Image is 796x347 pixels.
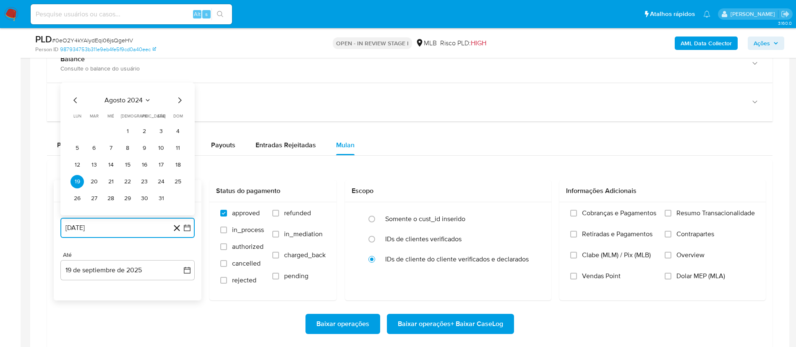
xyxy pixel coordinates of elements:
[675,37,738,50] button: AML Data Collector
[440,39,486,48] span: Risco PLD:
[52,36,133,44] span: # 0eO2Y4kYAlydEqi06jsQgeHV
[471,38,486,48] span: HIGH
[333,37,412,49] p: OPEN - IN REVIEW STAGE I
[754,37,770,50] span: Ações
[415,39,437,48] div: MLB
[781,10,790,18] a: Sair
[205,10,208,18] span: s
[60,46,156,53] a: 987934753b311e9eb4fe5f9cd0a40eec
[35,46,58,53] b: Person ID
[194,10,201,18] span: Alt
[35,32,52,46] b: PLD
[748,37,784,50] button: Ações
[31,9,232,20] input: Pesquise usuários ou casos...
[778,20,792,26] span: 3.160.0
[703,10,710,18] a: Notificações
[681,37,732,50] b: AML Data Collector
[211,8,229,20] button: search-icon
[731,10,778,18] p: vinicius.santiago@mercadolivre.com
[650,10,695,18] span: Atalhos rápidos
